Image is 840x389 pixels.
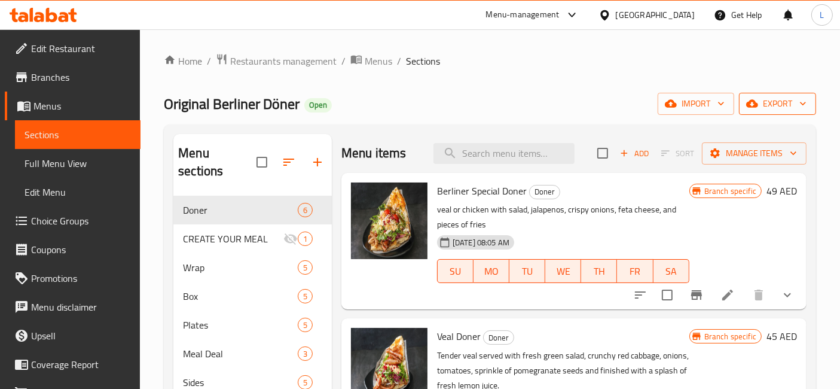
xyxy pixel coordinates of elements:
[653,144,702,163] span: Select section first
[617,259,653,283] button: FR
[31,242,131,257] span: Coupons
[15,178,140,206] a: Edit Menu
[298,232,313,246] div: items
[274,148,303,177] span: Sort sections
[749,96,807,111] span: export
[586,263,612,280] span: TH
[298,205,312,216] span: 6
[164,54,202,68] a: Home
[341,144,407,162] h2: Menu items
[164,53,816,69] nav: breadcrumb
[304,98,332,113] div: Open
[351,183,427,259] img: Berliner Special Doner
[616,8,695,22] div: [GEOGRAPHIC_DATA]
[298,347,313,361] div: items
[655,282,680,308] span: Select to update
[5,321,140,350] a: Upsell
[700,331,761,342] span: Branch specific
[183,260,298,275] span: Wrap
[298,260,313,275] div: items
[739,93,816,115] button: export
[448,237,514,248] span: [DATE] 08:05 AM
[178,144,256,180] h2: Menu sections
[615,144,653,163] button: Add
[766,183,797,199] h6: 49 AED
[437,202,689,232] p: veal or chicken with salad, jalapenos, crispy onions, feta cheese, and pieces of fries
[5,235,140,264] a: Coupons
[711,146,797,161] span: Manage items
[766,328,797,345] h6: 45 AED
[437,182,527,200] span: Berliner Special Doner
[590,141,615,166] span: Select section
[183,289,298,303] span: Box
[298,291,312,302] span: 5
[283,232,298,246] svg: Inactive section
[618,147,650,160] span: Add
[437,327,481,345] span: Veal Doner
[230,54,337,68] span: Restaurants management
[298,377,312,388] span: 5
[529,185,560,199] div: Doner
[304,100,332,110] span: Open
[720,288,735,302] a: Edit menu item
[173,253,332,282] div: Wrap5
[183,347,298,361] span: Meal Deal
[183,203,298,217] span: Doner
[483,330,514,345] div: Doner
[509,259,545,283] button: TU
[15,120,140,149] a: Sections
[5,63,140,92] a: Branches
[5,350,140,379] a: Coverage Report
[474,259,509,283] button: MO
[303,148,332,177] button: Add section
[5,92,140,120] a: Menus
[484,331,514,345] span: Doner
[249,150,274,175] span: Select all sections
[173,282,332,311] div: Box5
[820,8,824,22] span: L
[298,203,313,217] div: items
[31,271,131,285] span: Promotions
[15,149,140,178] a: Full Menu View
[653,259,689,283] button: SA
[658,263,685,280] span: SA
[5,264,140,293] a: Promotions
[581,259,617,283] button: TH
[437,259,474,283] button: SU
[433,143,575,164] input: search
[25,127,131,142] span: Sections
[298,318,313,332] div: items
[298,289,313,303] div: items
[667,96,725,111] span: import
[780,288,795,302] svg: Show Choices
[744,281,773,309] button: delete
[397,54,401,68] li: /
[5,206,140,235] a: Choice Groups
[298,233,312,245] span: 1
[702,142,807,165] button: Manage items
[478,263,505,280] span: MO
[530,185,560,199] span: Doner
[183,232,283,246] div: CREATE YOUR MEAL
[5,293,140,321] a: Menu disclaimer
[33,99,131,113] span: Menus
[173,311,332,339] div: Plates5
[173,339,332,368] div: Meal Deal3
[207,54,211,68] li: /
[173,224,332,253] div: CREATE YOUR MEAL1
[298,348,312,360] span: 3
[550,263,576,280] span: WE
[514,263,540,280] span: TU
[298,262,312,273] span: 5
[25,185,131,199] span: Edit Menu
[298,320,312,331] span: 5
[341,54,346,68] li: /
[442,263,469,280] span: SU
[183,318,298,332] div: Plates
[350,53,392,69] a: Menus
[486,8,560,22] div: Menu-management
